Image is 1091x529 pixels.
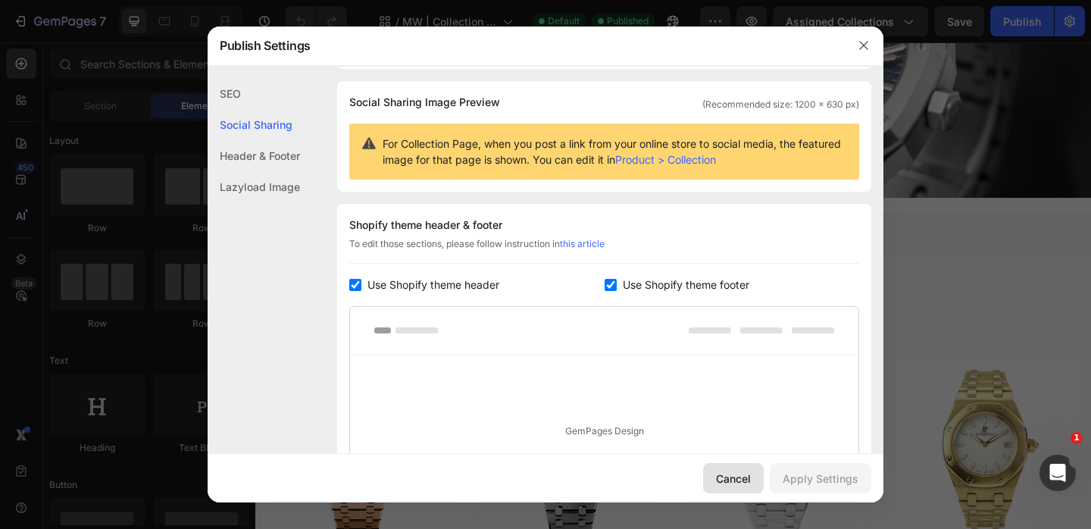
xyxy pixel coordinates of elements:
div: GemPages Design [350,355,858,508]
div: Cancel [716,471,751,487]
div: Lazyload Image [208,171,300,202]
div: Shopify theme header & footer [349,216,859,234]
a: this article [560,238,605,249]
button: Show more [36,170,295,183]
button: Cancel [703,463,764,493]
div: SEO [208,78,300,109]
span: Social Sharing Image Preview [349,93,500,111]
h2: BEST SELLERS [19,274,890,309]
div: Header & Footer [208,140,300,171]
p: [PERSON_NAME], often referred to as AP, stands at the forefront of luxury watchmaking, combining ... [36,4,292,274]
div: Apply Settings [783,471,858,487]
button: Smart Search Bar & Filters [6,191,187,227]
span: 1 [1071,432,1083,444]
a: Product > Collection [615,153,716,166]
span: (Recommended size: 1200 x 630 px) [702,98,859,111]
span: Use Shopify theme header [367,276,499,294]
div: Smart Search Bar & Filters [48,200,175,216]
div: Publish Settings [208,26,844,65]
span: Use Shopify theme footer [623,276,749,294]
span: Show more [36,170,98,183]
div: Social Sharing [208,109,300,140]
span: For Collection Page, when you post a link from your online store to social media, the featured im... [383,136,847,167]
button: Apply Settings [770,463,871,493]
div: Drop element here [583,24,664,36]
iframe: Intercom live chat [1039,455,1076,491]
img: Smart%20Search%20Bar%20&%20Filters.png [18,200,36,218]
div: To edit those sections, please follow instruction in [349,237,859,264]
